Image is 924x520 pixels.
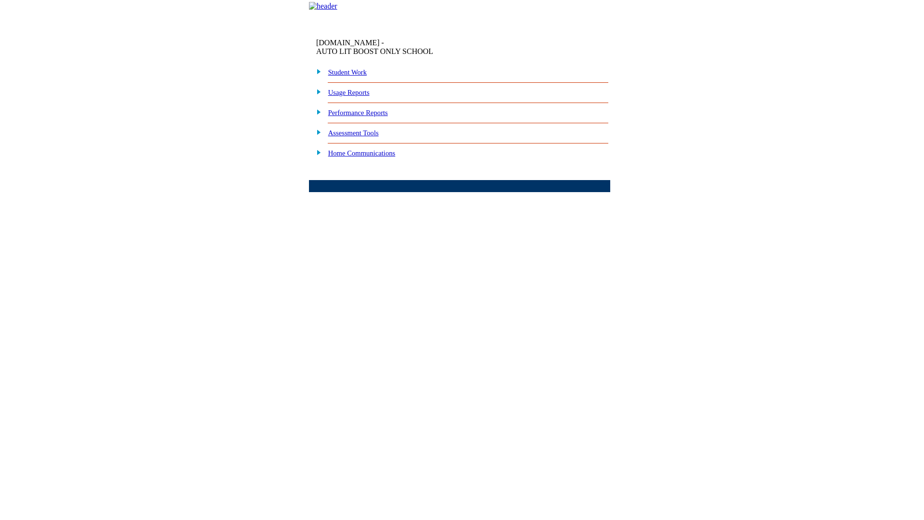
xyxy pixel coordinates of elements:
[328,68,367,76] a: Student Work
[311,107,321,116] img: plus.gif
[328,109,388,117] a: Performance Reports
[316,39,493,56] td: [DOMAIN_NAME] -
[328,149,396,157] a: Home Communications
[328,89,370,96] a: Usage Reports
[311,67,321,76] img: plus.gif
[311,128,321,136] img: plus.gif
[316,47,433,55] nobr: AUTO LIT BOOST ONLY SCHOOL
[309,2,337,11] img: header
[311,148,321,156] img: plus.gif
[328,129,379,137] a: Assessment Tools
[311,87,321,96] img: plus.gif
